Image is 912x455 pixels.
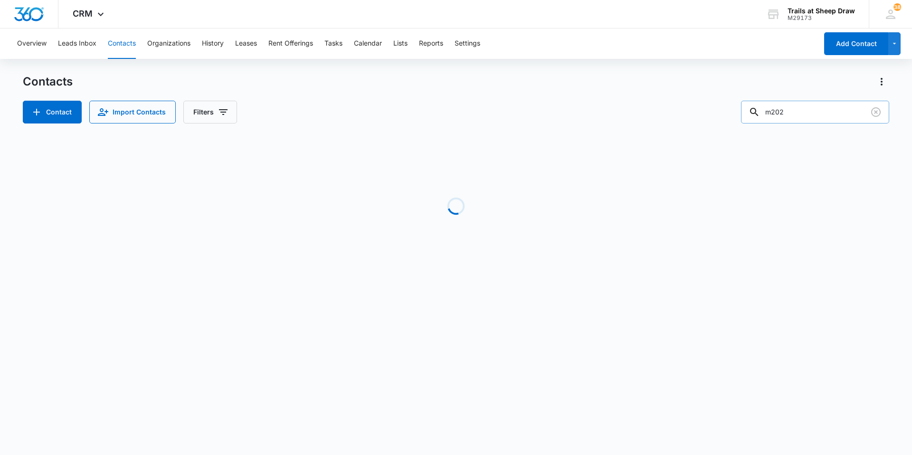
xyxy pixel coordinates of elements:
[788,7,855,15] div: account name
[268,28,313,59] button: Rent Offerings
[455,28,480,59] button: Settings
[183,101,237,123] button: Filters
[73,9,93,19] span: CRM
[202,28,224,59] button: History
[58,28,96,59] button: Leads Inbox
[874,74,889,89] button: Actions
[893,3,901,11] span: 38
[23,75,73,89] h1: Contacts
[868,104,883,120] button: Clear
[354,28,382,59] button: Calendar
[893,3,901,11] div: notifications count
[741,101,889,123] input: Search Contacts
[89,101,176,123] button: Import Contacts
[23,101,82,123] button: Add Contact
[393,28,408,59] button: Lists
[17,28,47,59] button: Overview
[788,15,855,21] div: account id
[108,28,136,59] button: Contacts
[324,28,342,59] button: Tasks
[419,28,443,59] button: Reports
[147,28,190,59] button: Organizations
[235,28,257,59] button: Leases
[824,32,888,55] button: Add Contact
